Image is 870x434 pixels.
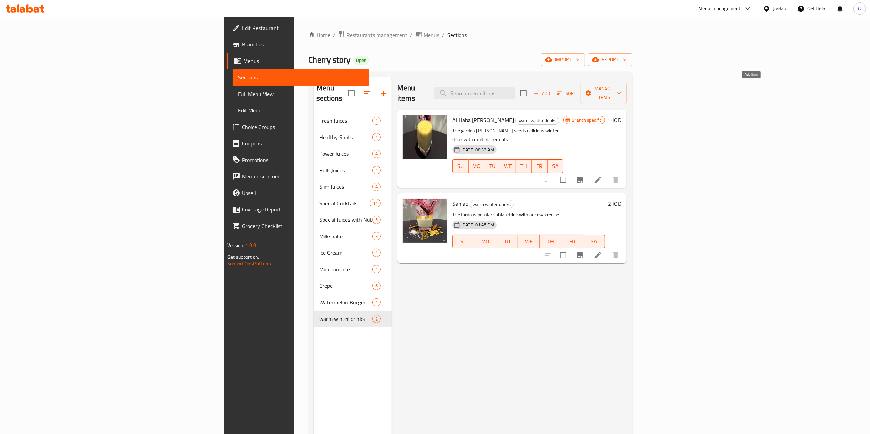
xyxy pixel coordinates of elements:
[373,283,380,289] span: 6
[314,311,392,327] div: warm winter drinks2
[242,139,364,148] span: Coupons
[533,89,551,97] span: Add
[373,233,380,240] span: 3
[519,161,529,171] span: TH
[227,20,369,36] a: Edit Restaurant
[550,161,561,171] span: SA
[238,106,364,115] span: Edit Menu
[459,221,497,228] span: [DATE] 01:45 PM
[372,315,381,323] div: items
[608,115,621,125] h6: 1 JOD
[424,31,440,39] span: Menus
[372,232,381,240] div: items
[370,200,380,207] span: 11
[403,115,447,159] img: Al Haba Al Hamra
[314,278,392,294] div: Crepe6
[227,218,369,234] a: Grocery Checklist
[314,245,392,261] div: Ice Cream1
[569,117,605,123] span: Branch specific
[452,235,474,248] button: SU
[314,162,392,178] div: Bulk Juices4
[233,102,369,119] a: Edit Menu
[531,88,553,99] button: Add
[373,184,380,190] span: 4
[314,112,392,129] div: Fresh Juices1
[319,166,372,174] span: Bulk Juices
[370,199,381,207] div: items
[572,247,588,263] button: Branch-specific-item
[227,241,244,250] span: Version:
[227,152,369,168] a: Promotions
[373,118,380,124] span: 1
[452,210,605,219] p: The famous popular sahlab drink with our own recipe
[308,31,632,40] nav: breadcrumb
[242,172,364,181] span: Menu disclaimer
[556,173,570,187] span: Select to update
[319,150,372,158] span: Power Juices
[564,237,580,247] span: FR
[242,123,364,131] span: Choice Groups
[246,241,256,250] span: 1.0.0
[586,237,602,247] span: SA
[403,199,447,243] img: Sahlab
[452,127,563,144] p: The garden [PERSON_NAME] seeds delicious winter drink with multiple benefits
[487,161,497,171] span: TU
[319,282,372,290] span: Crepe
[319,183,372,191] span: Slim Juices
[459,147,497,153] span: [DATE] 08:33 AM
[227,135,369,152] a: Coupons
[581,83,627,104] button: Manage items
[503,161,513,171] span: WE
[442,31,445,39] li: /
[448,31,467,39] span: Sections
[608,199,621,208] h6: 2 JOD
[452,115,514,125] span: Al Haba [PERSON_NAME]
[561,235,583,248] button: FR
[372,150,381,158] div: items
[410,31,413,39] li: /
[238,73,364,82] span: Sections
[452,198,468,209] span: Sahlab
[242,189,364,197] span: Upsell
[319,232,372,240] span: Milkshake
[416,31,440,40] a: Menus
[588,53,632,66] button: export
[319,249,372,257] span: Ice Cream
[518,235,540,248] button: WE
[541,53,585,66] button: import
[242,40,364,48] span: Branches
[314,110,392,330] nav: Menu sections
[314,294,392,311] div: Watermelon Burger1
[373,217,380,223] span: 5
[319,133,372,141] span: Healthy Shots
[319,315,372,323] span: warm winter drinks
[594,176,602,184] a: Edit menu item
[547,55,580,64] span: import
[233,86,369,102] a: Full Menu View
[314,211,392,228] div: Special Juices with Nuts & Honey5
[540,235,561,248] button: TH
[372,265,381,273] div: items
[227,259,271,268] a: Support.OpsPlatform
[314,145,392,162] div: Power Juices4
[372,298,381,306] div: items
[314,195,392,211] div: Special Cocktails11
[314,228,392,245] div: Milkshake3
[319,265,372,273] div: Mini Pancake
[698,4,741,13] div: Menu-management
[238,90,364,98] span: Full Menu View
[434,87,515,99] input: search
[500,159,516,173] button: WE
[227,53,369,69] a: Menus
[608,172,624,188] button: delete
[372,216,381,224] div: items
[583,235,605,248] button: SA
[515,117,559,125] div: warm winter drinks
[319,117,372,125] span: Fresh Juices
[543,237,559,247] span: TH
[242,24,364,32] span: Edit Restaurant
[593,55,627,64] span: export
[319,199,370,207] span: Special Cocktails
